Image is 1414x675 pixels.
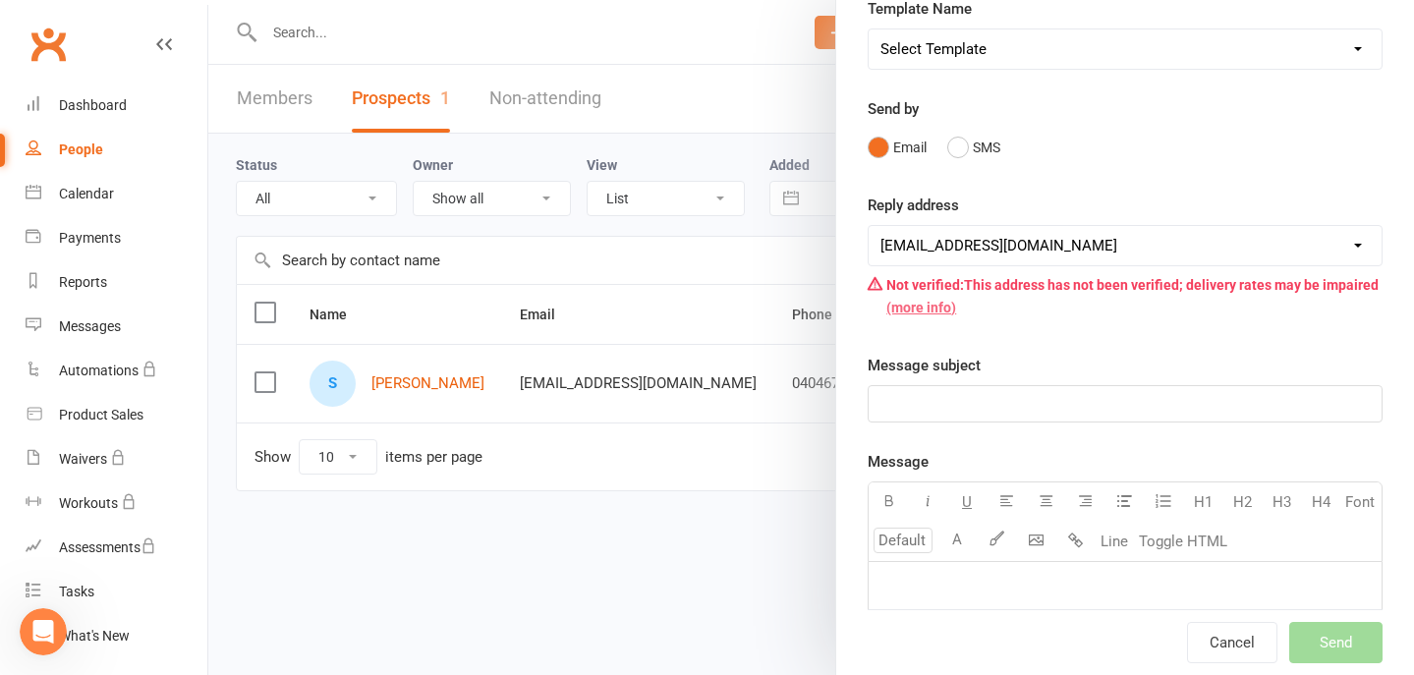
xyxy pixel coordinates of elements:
[868,129,927,166] button: Email
[868,266,1383,326] div: This address has not been verified; delivery rates may be impaired
[59,141,103,157] div: People
[1134,522,1232,561] button: Toggle HTML
[59,451,107,467] div: Waivers
[59,584,94,599] div: Tasks
[26,172,207,216] a: Calendar
[1095,522,1134,561] button: Line
[59,407,143,422] div: Product Sales
[947,482,987,522] button: U
[26,216,207,260] a: Payments
[947,129,1000,166] button: SMS
[1301,482,1340,522] button: H4
[1262,482,1301,522] button: H3
[874,528,933,553] input: Default
[886,300,956,315] a: (more info)
[26,393,207,437] a: Product Sales
[26,305,207,349] a: Messages
[1183,482,1222,522] button: H1
[868,97,919,121] label: Send by
[868,194,959,217] label: Reply address
[868,354,981,377] label: Message subject
[26,349,207,393] a: Automations
[59,539,156,555] div: Assessments
[20,608,67,655] iframe: Intercom live chat
[26,128,207,172] a: People
[26,570,207,614] a: Tasks
[26,481,207,526] a: Workouts
[937,522,977,561] button: A
[868,450,929,474] label: Message
[24,20,73,69] a: Clubworx
[1187,622,1277,663] button: Cancel
[26,84,207,128] a: Dashboard
[26,260,207,305] a: Reports
[59,186,114,201] div: Calendar
[59,274,107,290] div: Reports
[26,526,207,570] a: Assessments
[886,277,964,293] strong: Not verified:
[59,495,118,511] div: Workouts
[1340,482,1380,522] button: Font
[1222,482,1262,522] button: H2
[26,614,207,658] a: What's New
[59,97,127,113] div: Dashboard
[962,493,972,511] span: U
[59,318,121,334] div: Messages
[59,230,121,246] div: Payments
[59,628,130,644] div: What's New
[26,437,207,481] a: Waivers
[59,363,139,378] div: Automations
